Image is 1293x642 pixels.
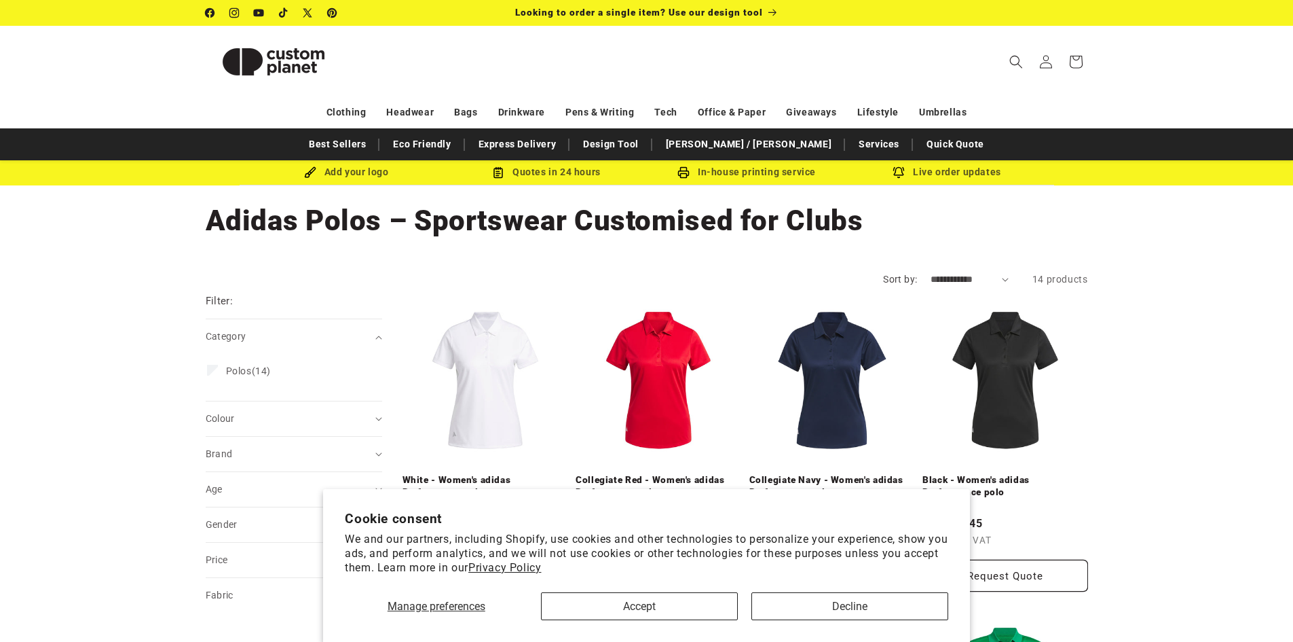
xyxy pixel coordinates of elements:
span: Fabric [206,590,233,601]
summary: Colour (0 selected) [206,402,382,436]
a: Headwear [386,101,434,124]
summary: Fabric (0 selected) [206,578,382,613]
a: [PERSON_NAME] / [PERSON_NAME] [659,132,838,156]
a: Pens & Writing [565,101,634,124]
a: Tech [654,101,677,124]
a: Collegiate Navy - Women's adidas Performance polo [749,474,915,498]
h1: Adidas Polos – Sportswear Customised for Clubs [206,202,1088,239]
button: Decline [751,592,948,620]
div: Live order updates [847,164,1047,181]
span: Brand [206,448,233,459]
span: Polos [226,365,252,376]
span: (14) [226,365,271,377]
button: Accept [541,592,738,620]
summary: Category (0 selected) [206,319,382,354]
summary: Age (0 selected) [206,472,382,507]
img: Brush Icon [304,166,316,179]
img: Order Updates Icon [492,166,504,179]
a: Best Sellers [302,132,373,156]
a: White - Women's adidas Performance polo [402,474,568,498]
summary: Search [1001,47,1031,77]
a: Lifestyle [857,101,899,124]
a: Services [852,132,906,156]
a: Quick Quote [920,132,991,156]
button: Request Quote [922,560,1088,592]
a: Black - Women's adidas Performance polo [922,474,1088,498]
a: Eco Friendly [386,132,457,156]
a: Drinkware [498,101,545,124]
summary: Price [206,543,382,577]
span: Category [206,331,246,342]
a: Custom Planet [200,26,346,97]
a: Umbrellas [919,101,967,124]
a: Design Tool [576,132,645,156]
a: Bags [454,101,477,124]
span: Manage preferences [388,600,485,613]
span: Looking to order a single item? Use our design tool [515,7,763,18]
button: Manage preferences [345,592,527,620]
a: Giveaways [786,101,836,124]
span: Price [206,554,228,565]
a: Privacy Policy [468,561,541,574]
summary: Gender (0 selected) [206,507,382,542]
span: Gender [206,519,238,530]
label: Sort by: [883,274,917,285]
img: Order updates [893,166,905,179]
h2: Cookie consent [345,511,948,527]
a: Collegiate Red - Women's adidas Performance polo [576,474,741,498]
span: Colour [206,413,235,424]
div: Add your logo [246,164,447,181]
p: We and our partners, including Shopify, use cookies and other technologies to personalize your ex... [345,533,948,575]
div: Quotes in 24 hours [447,164,647,181]
summary: Brand (0 selected) [206,437,382,471]
div: In-house printing service [647,164,847,181]
span: 14 products [1032,274,1088,285]
a: Express Delivery [472,132,563,156]
h2: Filter: [206,293,233,309]
a: Office & Paper [698,101,766,124]
a: Clothing [326,101,367,124]
img: In-house printing [677,166,690,179]
img: Custom Planet [206,31,341,92]
span: Age [206,484,223,495]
